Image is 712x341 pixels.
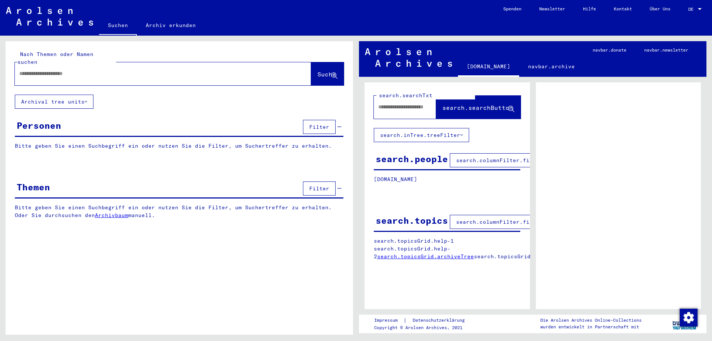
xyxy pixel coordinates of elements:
[311,62,344,85] button: Suche
[303,120,336,134] button: Filter
[374,317,474,324] div: |
[688,7,696,12] span: DE
[374,237,521,260] p: search.topicsGrid.help-1 search.topicsGrid.help-2 search.topicsGrid.manually.
[15,95,93,109] button: Archival tree units
[374,176,520,183] p: [DOMAIN_NAME]
[17,51,93,65] mat-label: Nach Themen oder Namen suchen
[303,181,336,196] button: Filter
[374,324,474,331] p: Copyright © Arolsen Archives, 2021
[309,124,329,130] span: Filter
[458,58,519,77] a: [DOMAIN_NAME]
[317,71,336,78] span: Suche
[671,314,699,333] img: yv_logo.png
[450,153,549,167] button: search.columnFilter.filter
[17,119,61,132] div: Personen
[456,219,543,225] span: search.columnFilter.filter
[540,317,642,324] p: Die Arolsen Archives Online-Collections
[374,128,469,142] button: search.inTree.treeFilter
[519,58,584,75] a: navbar.archive
[15,142,343,150] p: Bitte geben Sie einen Suchbegriff ein oder nutzen Sie die Filter, um Suchertreffer zu erhalten.
[376,152,448,165] div: search.people
[450,215,549,229] button: search.columnFilter.filter
[377,253,474,260] a: search.topicsGrid.archiveTree
[442,104,513,111] span: search.searchButton
[137,16,205,34] a: Archiv erkunden
[17,180,50,194] div: Themen
[436,96,521,119] button: search.searchButton
[680,309,698,327] img: Zustimmung ändern
[374,317,403,324] a: Impressum
[95,212,128,219] a: Archivbaum
[540,324,642,330] p: wurden entwickelt in Partnerschaft mit
[584,41,635,59] a: navbar.donate
[679,308,697,326] div: Zustimmung ändern
[15,204,344,219] p: Bitte geben Sie einen Suchbegriff ein oder nutzen Sie die Filter, um Suchertreffer zu erhalten. O...
[6,7,93,26] img: Arolsen_neg.svg
[309,185,329,192] span: Filter
[99,16,137,36] a: Suchen
[635,41,697,59] a: navbar.newsletter
[456,157,543,164] span: search.columnFilter.filter
[407,317,474,324] a: Datenschutzerklärung
[376,214,448,227] div: search.topics
[379,92,432,99] mat-label: search.searchTxt
[365,48,452,67] img: Arolsen_neg.svg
